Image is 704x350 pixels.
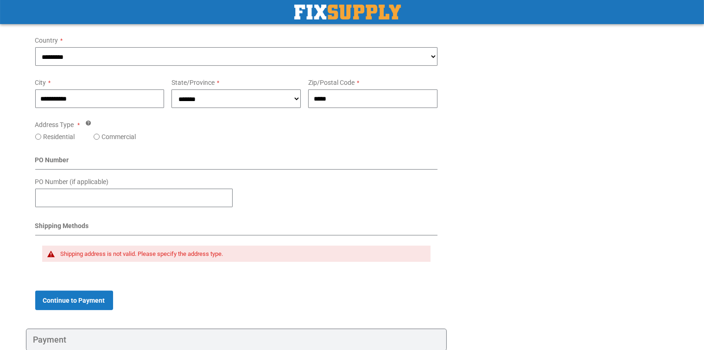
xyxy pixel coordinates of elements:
[35,291,113,310] button: Continue to Payment
[35,155,438,170] div: PO Number
[43,297,105,304] span: Continue to Payment
[35,37,58,44] span: Country
[102,132,136,141] label: Commercial
[61,250,422,258] div: Shipping address is not valid. Please specify the address type.
[308,79,355,86] span: Zip/Postal Code
[35,79,46,86] span: City
[35,221,438,235] div: Shipping Methods
[35,121,74,128] span: Address Type
[171,79,215,86] span: State/Province
[294,5,401,19] a: store logo
[35,178,109,185] span: PO Number (if applicable)
[294,5,401,19] img: Fix Industrial Supply
[44,132,75,141] label: Residential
